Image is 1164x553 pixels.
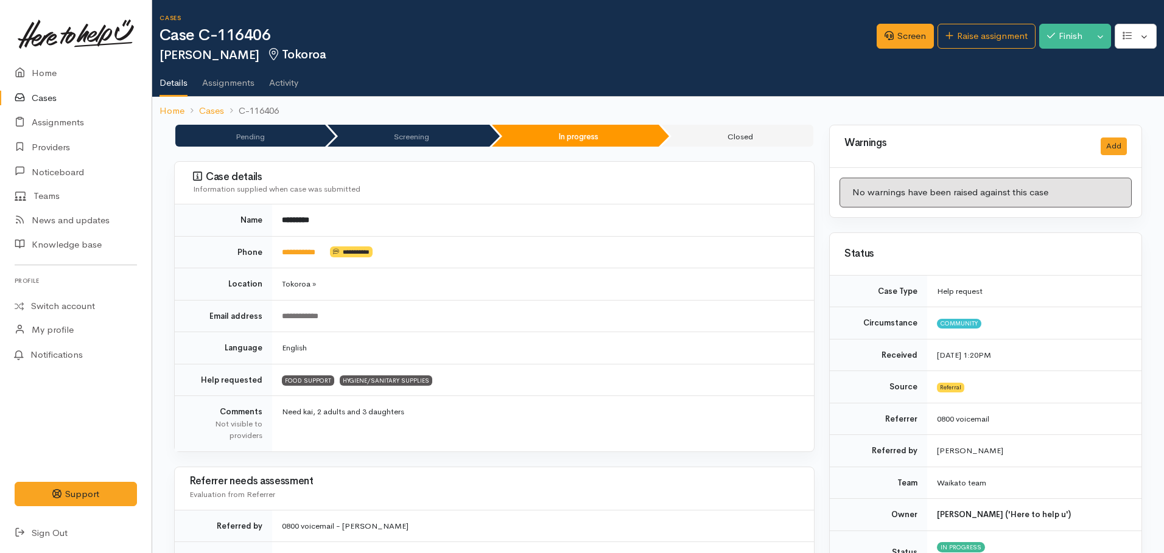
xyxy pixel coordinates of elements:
[202,61,254,96] a: Assignments
[661,125,813,147] li: Closed
[492,125,659,147] li: In progress
[267,47,326,62] span: Tokoroa
[189,476,799,487] h3: Referrer needs assessment
[160,104,184,118] a: Home
[175,332,272,364] td: Language
[160,27,877,44] h1: Case C-116406
[938,24,1036,49] a: Raise assignment
[199,104,224,118] a: Cases
[830,499,927,531] td: Owner
[830,307,927,339] td: Circumstance
[160,61,188,97] a: Details
[844,248,1127,260] h3: Status
[830,467,927,499] td: Team
[1101,137,1127,155] button: Add
[269,61,298,96] a: Activity
[272,332,814,364] td: English
[272,510,814,542] td: 0800 voicemail - [PERSON_NAME]
[937,478,986,488] span: Waikato team
[844,137,1086,149] h3: Warnings
[340,375,432,385] span: HYGIENE/SANITARY SUPPLIES
[175,204,272,236] td: Name
[282,375,334,385] span: FOOD SUPPORT
[927,403,1141,435] td: 0800 voicemail
[937,319,981,329] span: Community
[937,542,985,552] span: In progress
[175,364,272,396] td: Help requested
[328,125,489,147] li: Screening
[927,435,1141,467] td: [PERSON_NAME]
[830,339,927,371] td: Received
[830,403,927,435] td: Referrer
[189,418,262,442] div: Not visible to providers
[1039,24,1090,49] button: Finish
[175,268,272,301] td: Location
[175,125,325,147] li: Pending
[830,435,927,467] td: Referred by
[189,489,275,499] span: Evaluation from Referrer
[15,273,137,289] h6: Profile
[927,276,1141,307] td: Help request
[175,236,272,268] td: Phone
[175,510,272,542] td: Referred by
[937,509,1071,520] b: [PERSON_NAME] ('Here to help u')
[830,276,927,307] td: Case Type
[175,300,272,332] td: Email address
[272,396,814,451] td: Need kai, 2 adults and 3 daughters
[193,183,799,195] div: Information supplied when case was submitted
[175,396,272,451] td: Comments
[224,104,279,118] li: C-116406
[15,482,137,507] button: Support
[937,350,991,360] time: [DATE] 1:20PM
[877,24,934,49] a: Screen
[282,279,316,289] span: Tokoroa »
[830,371,927,403] td: Source
[160,15,877,21] h6: Cases
[937,383,964,392] span: Referral
[193,171,799,183] h3: Case details
[840,178,1132,207] div: No warnings have been raised against this case
[160,48,877,62] h2: [PERSON_NAME]
[152,97,1164,125] nav: breadcrumb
